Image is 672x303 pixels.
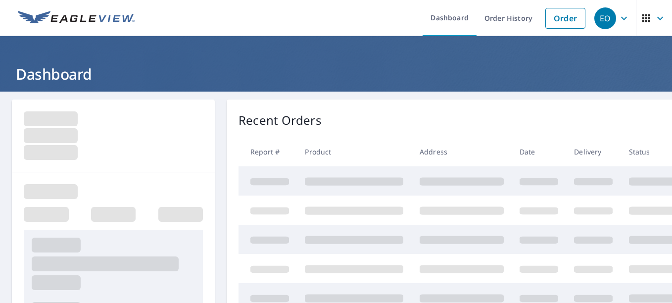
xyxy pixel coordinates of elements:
h1: Dashboard [12,64,660,84]
a: Order [545,8,585,29]
th: Address [412,137,512,166]
p: Recent Orders [239,111,322,129]
th: Product [297,137,411,166]
th: Delivery [566,137,621,166]
div: EO [594,7,616,29]
th: Date [512,137,566,166]
th: Report # [239,137,297,166]
img: EV Logo [18,11,135,26]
